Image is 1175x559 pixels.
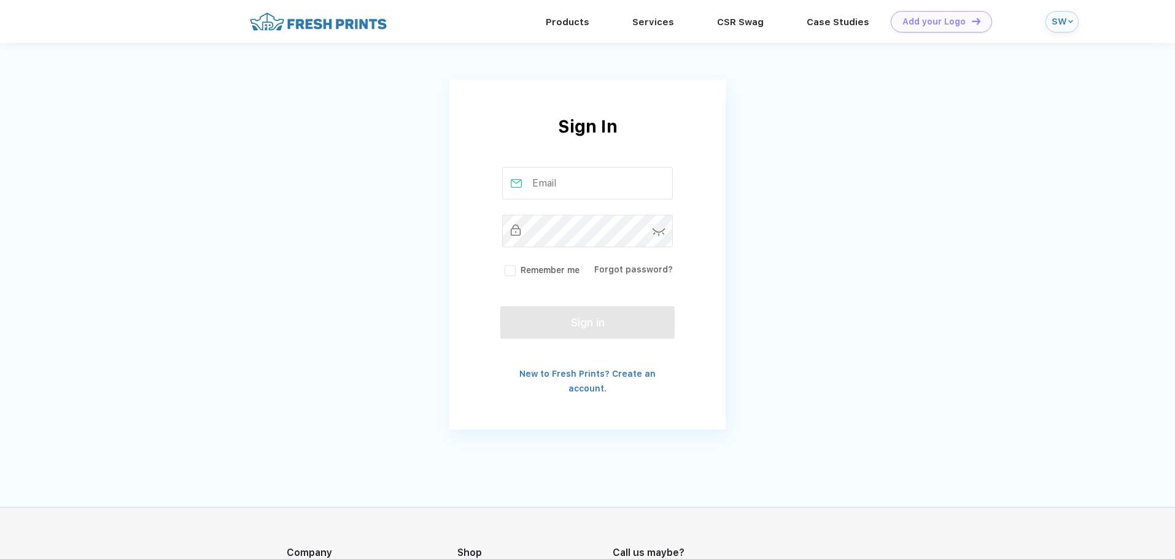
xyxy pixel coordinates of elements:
[632,17,674,28] a: Services
[902,17,966,27] div: Add your Logo
[502,167,673,199] input: Email
[511,225,521,236] img: password_inactive.svg
[246,11,390,33] img: fo%20logo%202.webp
[519,369,656,393] a: New to Fresh Prints? Create an account.
[546,17,589,28] a: Products
[500,306,675,339] button: Sign in
[449,114,726,167] div: Sign In
[653,228,665,236] img: password-icon.svg
[1052,17,1065,27] div: SW
[1068,19,1073,24] img: arrow_down_blue.svg
[972,18,980,25] img: DT
[717,17,764,28] a: CSR Swag
[594,264,673,274] a: Forgot password?
[511,179,522,188] img: email_active.svg
[502,264,580,277] label: Remember me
